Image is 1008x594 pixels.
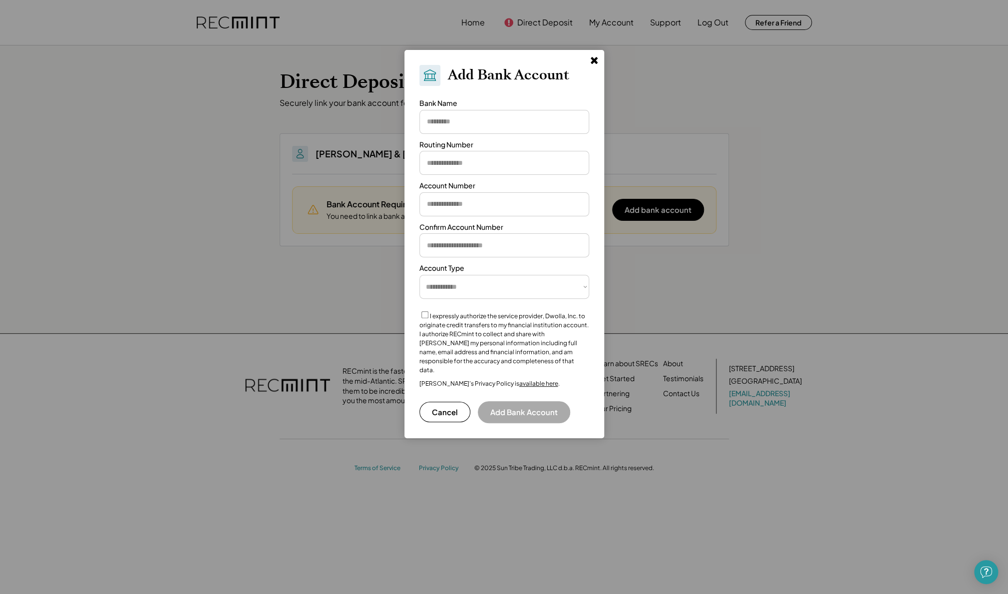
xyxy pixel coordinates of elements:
div: Account Number [419,181,475,191]
h2: Add Bank Account [448,67,569,84]
label: I expressly authorize the service provider, Dwolla, Inc. to originate credit transfers to my fina... [419,312,589,374]
button: Add Bank Account [478,401,570,423]
div: [PERSON_NAME]’s Privacy Policy is . [419,380,560,388]
div: Routing Number [419,140,473,150]
button: Cancel [419,402,470,422]
div: Bank Name [419,98,457,108]
div: Account Type [419,263,464,273]
div: Open Intercom Messenger [974,560,998,584]
div: Confirm Account Number [419,222,503,232]
img: Bank.svg [422,68,437,83]
a: available here [519,380,558,387]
